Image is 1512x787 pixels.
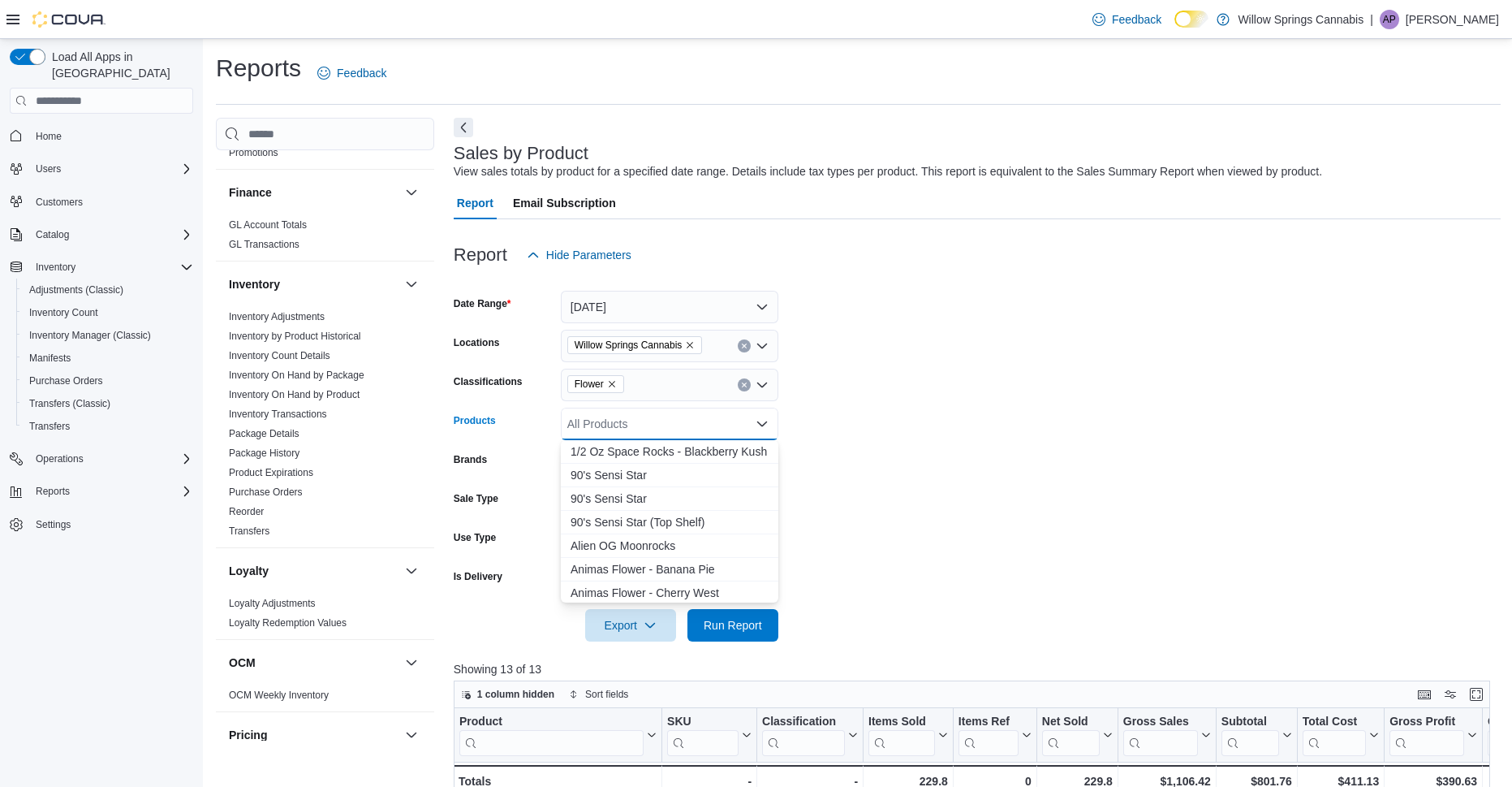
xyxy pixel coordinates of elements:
button: Subtotal [1221,715,1292,756]
button: Inventory [29,257,82,277]
span: Reports [29,482,193,501]
button: Inventory Manager (Classic) [16,324,200,347]
button: Adjustments (Classic) [16,279,200,301]
span: Promotions [229,146,278,159]
label: Sale Type [454,492,498,505]
span: Inventory by Product Historical [229,330,361,343]
label: Classifications [454,375,523,388]
button: Settings [3,512,200,536]
label: Is Delivery [454,570,502,583]
button: Gross Profit [1389,715,1477,756]
button: Open list of options [756,339,769,352]
a: Feedback [1086,3,1168,36]
a: Inventory Manager (Classic) [23,326,157,345]
span: Loyalty Redemption Values [229,616,347,629]
span: Product Expirations [229,466,313,479]
div: Finance [216,215,434,261]
button: Sort fields [562,685,635,704]
span: Purchase Orders [229,486,303,499]
div: 9 0 ' s S e n s i S t a r [571,467,769,483]
div: Subtotal [1221,715,1279,730]
button: Next [454,118,473,137]
button: Remove Willow Springs Cannabis from selection in this group [685,340,695,350]
button: Loyalty [229,563,398,579]
button: Manifests [16,347,200,370]
label: Locations [454,336,500,349]
p: | [1370,10,1373,29]
span: Inventory Count [29,306,98,319]
a: Home [29,127,68,146]
button: Catalog [3,223,200,246]
div: Product [459,715,644,756]
a: Package Details [229,428,299,439]
button: 90's Sensi Star [561,487,778,511]
span: Inventory Count Details [229,349,330,362]
button: Reports [3,480,200,503]
div: A n i m a s F l o w e r - C h e r r y W e s t [571,585,769,601]
button: Open list of options [756,378,769,391]
div: Gross Sales [1123,715,1198,756]
span: GL Transactions [229,238,299,251]
span: Inventory [29,257,193,277]
div: A n i m a s F l o w e r - B a n a n a P i e [571,561,769,577]
span: Flower [567,375,624,393]
div: A l i e n O G M o o n r o c k s [571,538,769,554]
button: Clear input [738,378,751,391]
button: Remove Flower from selection in this group [607,379,617,389]
a: Product Expirations [229,467,313,478]
h3: Pricing [229,727,267,743]
a: Promotions [229,147,278,158]
a: Inventory Transactions [229,409,327,420]
span: Export [595,609,666,642]
a: Inventory Adjustments [229,311,325,322]
label: Date Range [454,297,511,310]
span: Run Report [704,617,762,633]
label: Use Type [454,531,496,544]
button: Net Sold [1042,715,1113,756]
div: Total Cost [1303,715,1366,756]
span: Dark Mode [1174,28,1175,28]
span: Customers [36,196,83,209]
span: Inventory On Hand by Package [229,369,364,382]
span: Users [29,159,193,179]
p: Showing 13 of 13 [454,661,1501,677]
button: 1/2 Oz Space Rocks - Blackberry Kush [561,440,778,464]
a: Transfers (Classic) [23,394,117,413]
button: Users [3,158,200,180]
button: Pricing [229,727,398,743]
button: [DATE] [561,291,778,323]
span: Flower [575,376,604,392]
span: Inventory On Hand by Product [229,388,360,401]
div: 9 0 ' s S e n s i S t a r ( T o p S h e l f ) [571,514,769,530]
span: Users [36,162,61,175]
button: Animas Flower - Banana Pie [561,558,778,582]
span: Manifests [23,348,193,368]
h3: Sales by Product [454,144,588,163]
span: Report [457,187,493,219]
div: Product [459,715,644,730]
span: Feedback [1112,11,1161,28]
span: Feedback [337,65,386,81]
div: View sales totals by product for a specified date range. Details include tax types per product. T... [454,163,1322,180]
button: 1 column hidden [454,685,561,704]
button: Close list of options [756,417,769,430]
div: Classification [762,715,845,730]
button: Product [459,715,657,756]
span: GL Account Totals [229,218,307,231]
span: Willow Springs Cannabis [575,337,683,353]
button: Finance [229,184,398,201]
button: Keyboard shortcuts [1415,685,1434,704]
div: Gross Sales [1123,715,1198,730]
span: Adjustments (Classic) [29,283,123,296]
a: GL Transactions [229,239,299,250]
span: Purchase Orders [23,371,193,391]
span: Settings [36,518,71,531]
h3: Finance [229,184,272,201]
span: Reports [36,485,70,498]
button: Inventory Count [16,301,200,324]
button: SKU [667,715,752,756]
button: Alien OG Moonrocks [561,534,778,558]
button: Hide Parameters [520,239,638,271]
span: Transfers [23,417,193,436]
div: Items Ref [958,715,1019,756]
